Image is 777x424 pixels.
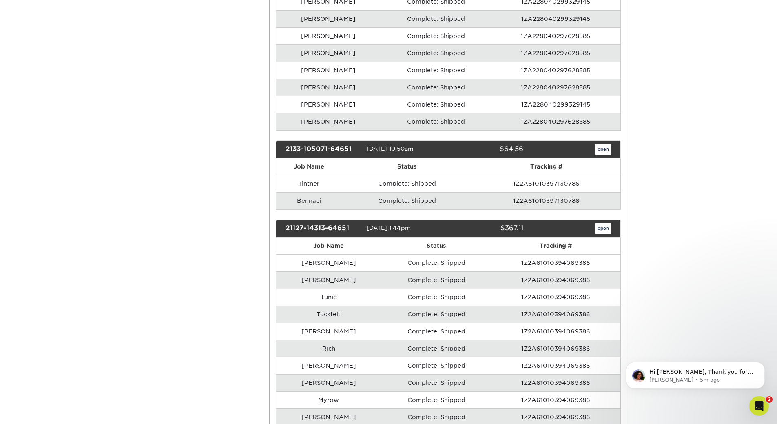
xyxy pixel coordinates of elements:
td: 1Z2A61010394069386 [491,340,620,357]
th: Status [341,158,472,175]
td: Complete: Shipped [341,175,472,192]
td: Complete: Shipped [381,271,491,289]
td: Complete: Shipped [381,357,491,374]
td: [PERSON_NAME] [276,357,381,374]
td: 1Z2A61010394069386 [491,357,620,374]
td: Rich [276,340,381,357]
td: Complete: Shipped [381,374,491,391]
td: 1Z2A61010397130786 [472,192,620,209]
td: 1ZA228040297628585 [491,79,620,96]
td: 1Z2A61010394069386 [491,254,620,271]
span: [DATE] 1:44pm [367,224,411,231]
td: 1Z2A61010397130786 [472,175,620,192]
td: Complete: Shipped [381,96,491,113]
td: Complete: Shipped [381,113,491,130]
td: [PERSON_NAME] [276,79,381,96]
td: 1Z2A61010394069386 [491,374,620,391]
td: Tintner [276,175,341,192]
td: Tunic [276,289,381,306]
td: 1Z2A61010394069386 [491,289,620,306]
td: [PERSON_NAME] [276,96,381,113]
td: [PERSON_NAME] [276,113,381,130]
td: [PERSON_NAME] [276,271,381,289]
td: Complete: Shipped [381,79,491,96]
div: 2133-105071-64651 [279,144,367,155]
td: 1ZA228040297628585 [491,113,620,130]
td: 1Z2A61010394069386 [491,391,620,408]
iframe: Intercom live chat [749,396,769,416]
span: [DATE] 10:50am [367,146,414,152]
td: [PERSON_NAME] [276,62,381,79]
th: Status [381,238,491,254]
td: Complete: Shipped [381,289,491,306]
td: 1Z2A61010394069386 [491,323,620,340]
td: 1ZA228040297628585 [491,44,620,62]
th: Tracking # [472,158,620,175]
th: Job Name [276,158,341,175]
th: Tracking # [491,238,620,254]
td: 1ZA228040299329145 [491,96,620,113]
td: [PERSON_NAME] [276,44,381,62]
div: 21127-14313-64651 [279,223,367,234]
td: Complete: Shipped [381,62,491,79]
td: Complete: Shipped [381,27,491,44]
p: Message from Avery, sent 5m ago [35,31,141,39]
td: Complete: Shipped [381,340,491,357]
td: 1Z2A61010394069386 [491,306,620,323]
td: [PERSON_NAME] [276,374,381,391]
td: Tuckfelt [276,306,381,323]
td: Complete: Shipped [381,391,491,408]
div: $367.11 [442,223,529,234]
td: Complete: Shipped [381,44,491,62]
td: [PERSON_NAME] [276,10,381,27]
td: Complete: Shipped [381,254,491,271]
td: Myrow [276,391,381,408]
td: Bennaci [276,192,341,209]
div: $64.56 [442,144,529,155]
td: Complete: Shipped [341,192,472,209]
span: Hi [PERSON_NAME], Thank you for sending this information! Are you able to confirm which card out ... [35,24,139,103]
td: [PERSON_NAME] [276,27,381,44]
td: 1ZA228040297628585 [491,27,620,44]
td: [PERSON_NAME] [276,323,381,340]
td: Complete: Shipped [381,306,491,323]
th: Job Name [276,238,381,254]
td: Complete: Shipped [381,10,491,27]
td: 1Z2A61010394069386 [491,271,620,289]
a: open [595,144,611,155]
td: 1ZA228040297628585 [491,62,620,79]
td: Complete: Shipped [381,323,491,340]
iframe: Intercom notifications message [614,345,777,402]
span: 2 [766,396,773,403]
td: [PERSON_NAME] [276,254,381,271]
td: 1ZA228040299329145 [491,10,620,27]
a: open [595,223,611,234]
